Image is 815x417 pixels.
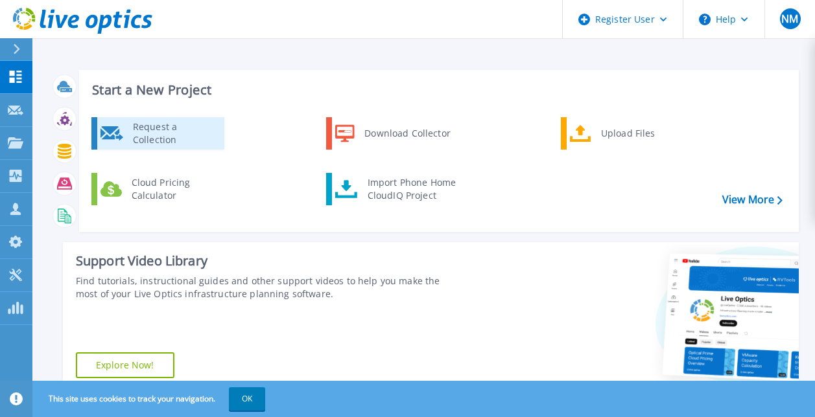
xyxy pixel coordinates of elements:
[358,120,456,146] div: Download Collector
[36,387,265,411] span: This site uses cookies to track your navigation.
[76,253,458,269] div: Support Video Library
[125,176,221,202] div: Cloud Pricing Calculator
[91,117,224,150] a: Request a Collection
[229,387,265,411] button: OK
[126,120,221,146] div: Request a Collection
[76,275,458,300] div: Find tutorials, instructional guides and other support videos to help you make the most of your L...
[595,120,691,146] div: Upload Files
[361,176,462,202] div: Import Phone Home CloudIQ Project
[92,83,782,97] h3: Start a New Project
[326,117,459,150] a: Download Collector
[91,173,224,205] a: Cloud Pricing Calculator
[781,14,798,24] span: NM
[76,352,174,378] a: Explore Now!
[722,194,783,206] a: View More
[561,117,694,150] a: Upload Files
